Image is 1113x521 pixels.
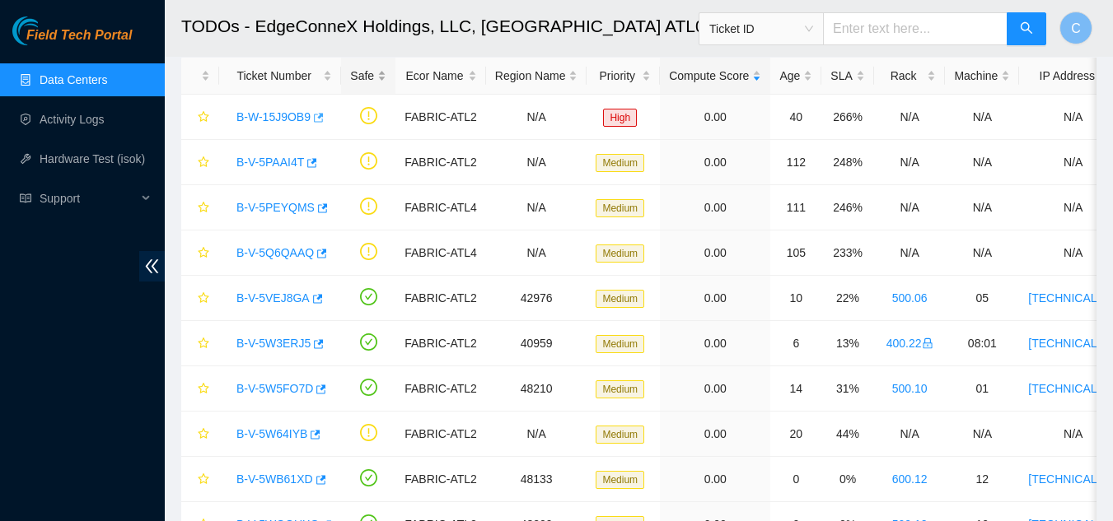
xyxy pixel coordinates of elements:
button: star [190,240,210,266]
td: 0.00 [660,230,770,276]
td: N/A [486,230,587,276]
a: B-V-5WB61XD [236,472,313,486]
a: 400.22lock [886,337,933,350]
td: N/A [945,140,1019,185]
a: B-W-15J9OB9 [236,110,311,123]
span: Medium [596,335,644,353]
td: FABRIC-ATL2 [395,366,486,412]
td: 10 [770,276,821,321]
span: star [198,428,209,441]
a: B-V-5PEYQMS [236,201,315,214]
span: star [198,111,209,124]
button: star [190,330,210,356]
button: search [1007,12,1046,45]
td: 112 [770,140,821,185]
span: Medium [596,380,644,398]
td: FABRIC-ATL2 [395,457,486,502]
a: Activity Logs [40,113,105,126]
td: 6 [770,321,821,366]
span: read [20,193,31,204]
td: 0.00 [660,95,770,140]
button: star [190,466,210,492]
td: 01 [945,366,1019,412]
a: 600.12 [892,472,928,486]
td: 0.00 [660,276,770,321]
span: Medium [596,426,644,444]
td: N/A [874,95,946,140]
button: star [190,104,210,130]
span: star [198,156,209,170]
td: 233% [821,230,873,276]
button: star [190,375,210,402]
span: star [198,337,209,351]
td: 105 [770,230,821,276]
a: 500.10 [892,382,928,395]
a: B-V-5Q6QAAQ [236,246,314,259]
td: FABRIC-ATL2 [395,95,486,140]
td: N/A [486,95,587,140]
td: FABRIC-ATL2 [395,140,486,185]
span: star [198,473,209,486]
span: star [198,202,209,215]
td: N/A [945,185,1019,230]
td: 48133 [486,457,587,502]
td: N/A [945,412,1019,457]
a: B-V-5W64IYB [236,427,307,440]
span: check-circle [360,333,377,351]
td: FABRIC-ATL2 [395,321,486,366]
td: 111 [770,185,821,230]
span: Medium [596,199,644,217]
span: check-circle [360,288,377,305]
td: N/A [945,230,1019,276]
td: FABRIC-ATL2 [395,276,486,321]
span: exclamation-circle [360,424,377,441]
td: N/A [945,95,1019,140]
span: exclamation-circle [360,152,377,170]
td: 0% [821,457,873,502]
td: 20 [770,412,821,457]
td: N/A [486,140,587,185]
span: C [1071,18,1081,39]
span: Support [40,182,137,215]
span: star [198,247,209,260]
td: N/A [486,412,587,457]
span: exclamation-circle [360,243,377,260]
td: 40959 [486,321,587,366]
button: C [1059,12,1092,44]
span: Field Tech Portal [26,28,132,44]
td: 0.00 [660,185,770,230]
span: check-circle [360,379,377,396]
button: star [190,285,210,311]
span: star [198,383,209,396]
td: 266% [821,95,873,140]
button: star [190,421,210,447]
span: High [603,109,637,127]
td: 40 [770,95,821,140]
span: Medium [596,244,644,263]
td: N/A [874,140,946,185]
td: 248% [821,140,873,185]
td: 14 [770,366,821,412]
td: N/A [874,412,946,457]
a: B-V-5PAAI4T [236,156,304,169]
td: 22% [821,276,873,321]
td: 12 [945,457,1019,502]
td: 13% [821,321,873,366]
td: 0.00 [660,457,770,502]
td: 42976 [486,276,587,321]
td: 246% [821,185,873,230]
span: Medium [596,154,644,172]
td: 08:01 [945,321,1019,366]
a: Data Centers [40,73,107,86]
a: Akamai TechnologiesField Tech Portal [12,30,132,51]
button: star [190,194,210,221]
input: Enter text here... [823,12,1008,45]
span: exclamation-circle [360,107,377,124]
a: 500.06 [892,291,928,305]
span: star [198,292,209,305]
span: double-left [139,251,165,281]
span: search [1020,21,1033,37]
td: 0.00 [660,321,770,366]
a: B-V-5W5FO7D [236,382,313,395]
span: Medium [596,471,644,489]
